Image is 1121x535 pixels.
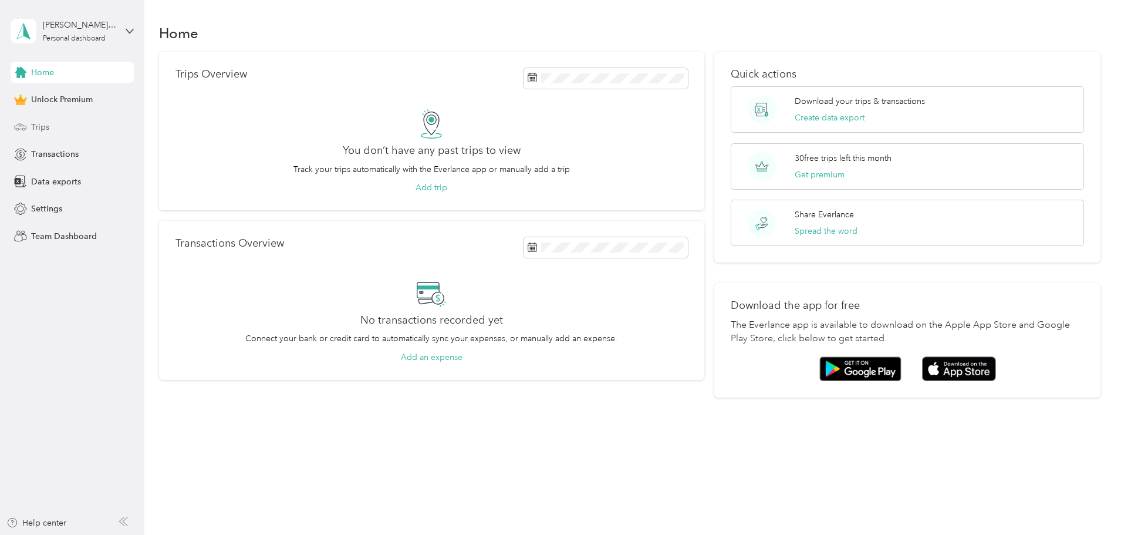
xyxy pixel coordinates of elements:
[819,356,901,381] img: Google play
[245,332,617,345] p: Connect your bank or credit card to automatically sync your expenses, or manually add an expense.
[795,152,892,164] p: 30 free trips left this month
[416,181,447,194] button: Add trip
[43,19,116,31] div: [PERSON_NAME][EMAIL_ADDRESS][PERSON_NAME]
[31,121,49,133] span: Trips
[922,356,996,382] img: App store
[795,208,854,221] p: Share Everlance
[795,95,925,107] p: Download your trips & transactions
[293,163,570,176] p: Track your trips automatically with the Everlance app or manually add a trip
[1055,469,1121,535] iframe: Everlance-gr Chat Button Frame
[401,351,462,364] button: Add an expense
[731,318,1084,346] p: The Everlance app is available to download on the Apple App Store and Google Play Store, click be...
[360,314,503,327] h2: No transactions recorded yet
[159,27,198,39] h1: Home
[31,66,54,79] span: Home
[31,230,97,243] span: Team Dashboard
[795,225,857,237] button: Spread the word
[31,176,81,188] span: Data exports
[43,35,106,42] div: Personal dashboard
[175,68,247,80] p: Trips Overview
[175,237,284,250] p: Transactions Overview
[795,169,845,181] button: Get premium
[6,517,66,529] button: Help center
[795,112,865,124] button: Create data export
[343,144,521,157] h2: You don’t have any past trips to view
[731,68,1084,80] p: Quick actions
[31,148,79,160] span: Transactions
[731,300,1084,312] p: Download the app for free
[31,93,93,106] span: Unlock Premium
[31,203,62,215] span: Settings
